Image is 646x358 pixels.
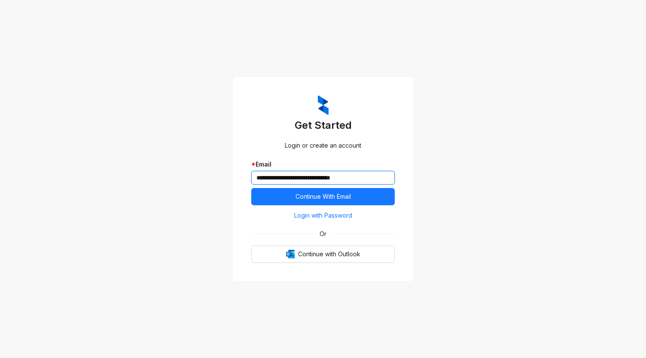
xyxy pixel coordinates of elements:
h3: Get Started [251,118,395,132]
span: Login with Password [294,211,352,220]
span: Continue with Outlook [298,249,360,259]
div: Email [251,160,395,169]
button: Continue With Email [251,188,395,205]
div: Login or create an account [251,141,395,150]
img: ZumaIcon [318,95,329,115]
button: Login with Password [251,209,395,222]
span: Continue With Email [296,192,351,201]
span: Or [314,229,332,239]
button: OutlookContinue with Outlook [251,246,395,263]
img: Outlook [286,250,295,258]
